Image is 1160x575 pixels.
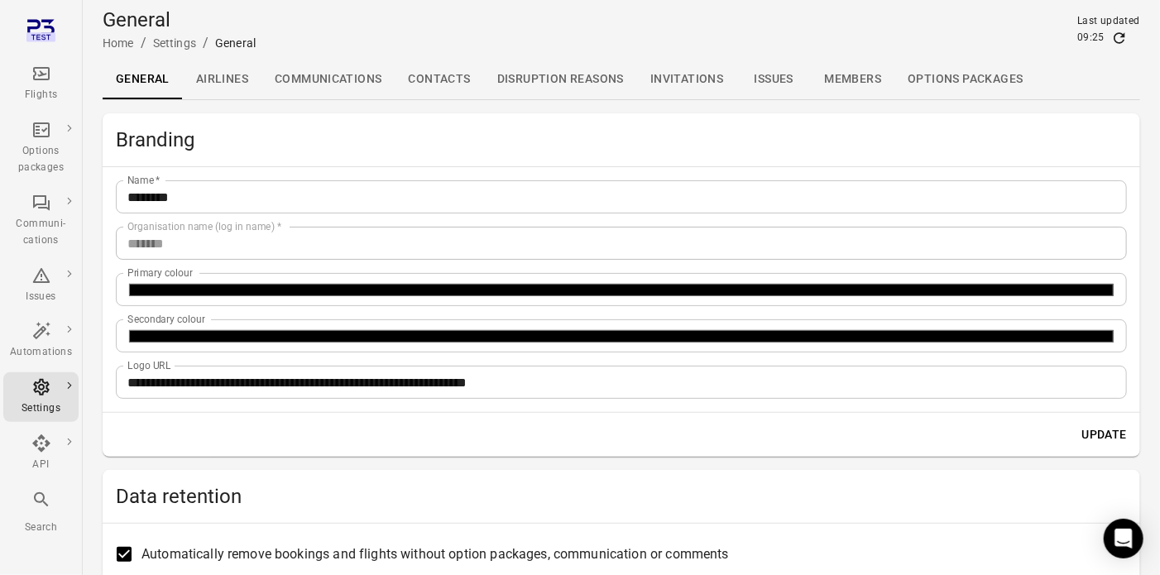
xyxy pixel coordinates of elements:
[10,457,72,473] div: API
[1111,30,1128,46] button: Refresh data
[103,33,256,53] nav: Breadcrumbs
[10,344,72,361] div: Automations
[3,429,79,478] a: API
[1077,30,1105,46] div: 09:25
[153,36,196,50] a: Settings
[127,173,161,187] label: Name
[395,60,484,99] a: Contacts
[1077,13,1140,30] div: Last updated
[116,483,1127,510] h2: Data retention
[127,266,193,280] label: Primary colour
[141,33,146,53] li: /
[10,289,72,305] div: Issues
[10,400,72,417] div: Settings
[894,60,1036,99] a: Options packages
[3,316,79,366] a: Automations
[203,33,209,53] li: /
[3,115,79,181] a: Options packages
[1076,419,1134,450] button: Update
[637,60,736,99] a: Invitations
[10,143,72,176] div: Options packages
[3,372,79,422] a: Settings
[3,59,79,108] a: Flights
[3,261,79,310] a: Issues
[183,60,261,99] a: Airlines
[10,520,72,536] div: Search
[3,188,79,254] a: Communi-cations
[3,485,79,540] button: Search
[103,60,1140,99] div: Local navigation
[10,216,72,249] div: Communi-cations
[141,544,729,564] span: Automatically remove bookings and flights without option packages, communication or comments
[127,312,205,326] label: Secondary colour
[10,87,72,103] div: Flights
[127,358,171,372] label: Logo URL
[116,127,1127,153] h2: Branding
[103,7,256,33] h1: General
[103,36,134,50] a: Home
[811,60,894,99] a: Members
[127,219,281,233] label: Organisation name (log in name)
[261,60,395,99] a: Communications
[215,35,256,51] div: General
[736,60,811,99] a: Issues
[484,60,637,99] a: Disruption reasons
[103,60,183,99] a: General
[1104,519,1143,558] div: Open Intercom Messenger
